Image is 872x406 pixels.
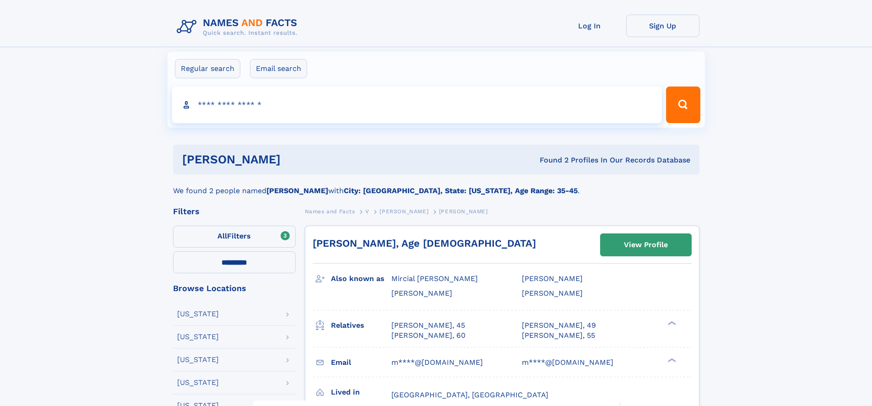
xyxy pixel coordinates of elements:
[177,310,219,318] div: [US_STATE]
[391,320,465,330] a: [PERSON_NAME], 45
[666,320,677,326] div: ❯
[173,174,699,196] div: We found 2 people named with .
[379,206,428,217] a: [PERSON_NAME]
[391,289,452,298] span: [PERSON_NAME]
[177,379,219,386] div: [US_STATE]
[331,318,391,333] h3: Relatives
[331,355,391,370] h3: Email
[439,208,488,215] span: [PERSON_NAME]
[365,206,369,217] a: V
[305,206,355,217] a: Names and Facts
[266,186,328,195] b: [PERSON_NAME]
[177,333,219,341] div: [US_STATE]
[391,390,548,399] span: [GEOGRAPHIC_DATA], [GEOGRAPHIC_DATA]
[344,186,578,195] b: City: [GEOGRAPHIC_DATA], State: [US_STATE], Age Range: 35-45
[522,274,583,283] span: [PERSON_NAME]
[666,87,700,123] button: Search Button
[313,238,536,249] a: [PERSON_NAME], Age [DEMOGRAPHIC_DATA]
[666,357,677,363] div: ❯
[391,330,466,341] a: [PERSON_NAME], 60
[217,232,227,240] span: All
[182,154,410,165] h1: [PERSON_NAME]
[173,15,305,39] img: Logo Names and Facts
[173,226,296,248] label: Filters
[626,15,699,37] a: Sign Up
[522,289,583,298] span: [PERSON_NAME]
[379,208,428,215] span: [PERSON_NAME]
[601,234,691,256] a: View Profile
[177,356,219,363] div: [US_STATE]
[172,87,662,123] input: search input
[175,59,240,78] label: Regular search
[250,59,307,78] label: Email search
[522,320,596,330] a: [PERSON_NAME], 49
[624,234,668,255] div: View Profile
[391,274,478,283] span: Mircial [PERSON_NAME]
[173,207,296,216] div: Filters
[365,208,369,215] span: V
[522,330,595,341] a: [PERSON_NAME], 55
[553,15,626,37] a: Log In
[331,271,391,287] h3: Also known as
[331,384,391,400] h3: Lived in
[173,284,296,292] div: Browse Locations
[410,155,690,165] div: Found 2 Profiles In Our Records Database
